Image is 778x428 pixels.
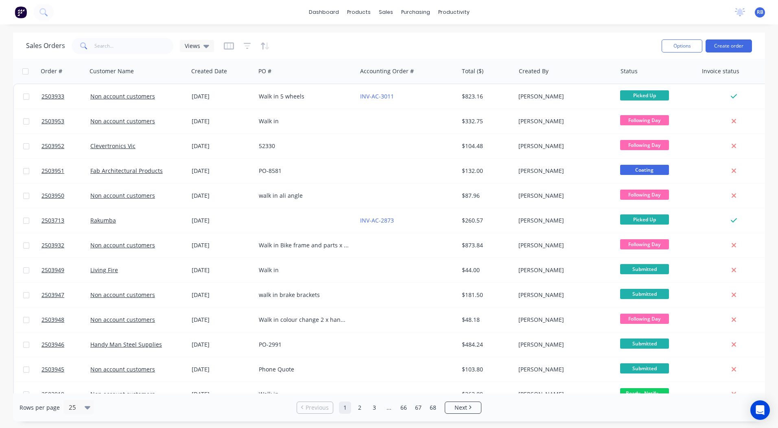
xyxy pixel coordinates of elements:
a: Non account customers [90,316,155,323]
div: [DATE] [192,291,252,299]
div: [PERSON_NAME] [518,341,609,349]
div: purchasing [397,6,434,18]
a: Non account customers [90,192,155,199]
a: 2503949 [42,258,90,282]
a: Jump forward [383,402,395,414]
span: RB [757,9,763,16]
div: [PERSON_NAME] [518,291,609,299]
div: [PERSON_NAME] [518,241,609,249]
a: Non account customers [90,291,155,299]
a: INV-AC-2873 [360,216,394,224]
div: PO-2991 [259,341,349,349]
div: [PERSON_NAME] [518,390,609,398]
div: $363.89 [462,390,509,398]
div: $103.80 [462,365,509,373]
div: [DATE] [192,390,252,398]
a: Fab Architectural Products [90,167,163,175]
div: $104.48 [462,142,509,150]
div: [DATE] [192,316,252,324]
a: Non account customers [90,117,155,125]
span: Submitted [620,363,669,373]
a: 2503945 [42,357,90,382]
div: $260.57 [462,216,509,225]
a: 2503946 [42,332,90,357]
span: Following Day [620,140,669,150]
div: [DATE] [192,117,252,125]
div: Status [621,67,638,75]
div: Open Intercom Messenger [750,400,770,420]
div: productivity [434,6,474,18]
span: Submitted [620,338,669,349]
span: Rows per page [20,404,60,412]
div: Invoice status [702,67,739,75]
div: $87.96 [462,192,509,200]
div: Total ($) [462,67,483,75]
a: 2503947 [42,283,90,307]
a: 2503951 [42,159,90,183]
a: Non account customers [90,241,155,249]
div: products [343,6,375,18]
div: [PERSON_NAME] [518,316,609,324]
span: Submitted [620,264,669,274]
span: 2503946 [42,341,64,349]
a: Next page [445,404,481,412]
span: Picked Up [620,90,669,100]
div: [DATE] [192,241,252,249]
a: INV-AC-3011 [360,92,394,100]
a: Non account customers [90,365,155,373]
div: 52330 [259,142,349,150]
span: Ready - Notify ... [620,388,669,398]
div: [PERSON_NAME] [518,266,609,274]
a: 2503953 [42,109,90,133]
span: Views [185,41,200,50]
div: [PERSON_NAME] [518,117,609,125]
span: 2503945 [42,365,64,373]
span: 2503950 [42,192,64,200]
a: Non account customers [90,390,155,398]
button: Create order [706,39,752,52]
span: 2503952 [42,142,64,150]
img: Factory [15,6,27,18]
div: [DATE] [192,92,252,100]
a: Clevertronics Vic [90,142,135,150]
ul: Pagination [293,402,485,414]
a: 2503713 [42,208,90,233]
div: Order # [41,67,62,75]
a: Living Fire [90,266,118,274]
span: 2503933 [42,92,64,100]
button: Options [662,39,702,52]
span: Picked Up [620,214,669,225]
span: 2503948 [42,316,64,324]
div: Walk in 5 wheels [259,92,349,100]
span: Previous [306,404,329,412]
span: Following Day [620,239,669,249]
div: [PERSON_NAME] [518,142,609,150]
a: Page 66 [398,402,410,414]
span: 2503953 [42,117,64,125]
a: 2503919 [42,382,90,406]
div: Walk in colour change 2 x handles [259,316,349,324]
div: [PERSON_NAME] [518,365,609,373]
div: [DATE] [192,266,252,274]
div: [DATE] [192,167,252,175]
div: [PERSON_NAME] [518,216,609,225]
span: 2503947 [42,291,64,299]
span: Submitted [620,289,669,299]
a: Page 1 is your current page [339,402,351,414]
a: 2503950 [42,183,90,208]
span: Following Day [620,190,669,200]
a: Non account customers [90,92,155,100]
div: [DATE] [192,216,252,225]
a: Page 3 [368,402,380,414]
div: PO # [258,67,271,75]
div: [DATE] [192,341,252,349]
div: $181.50 [462,291,509,299]
a: 2503952 [42,134,90,158]
a: 2503933 [42,84,90,109]
a: Rakumba [90,216,116,224]
span: 2503949 [42,266,64,274]
div: [PERSON_NAME] [518,192,609,200]
span: Following Day [620,314,669,324]
span: 2503951 [42,167,64,175]
div: walk in ali angle [259,192,349,200]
